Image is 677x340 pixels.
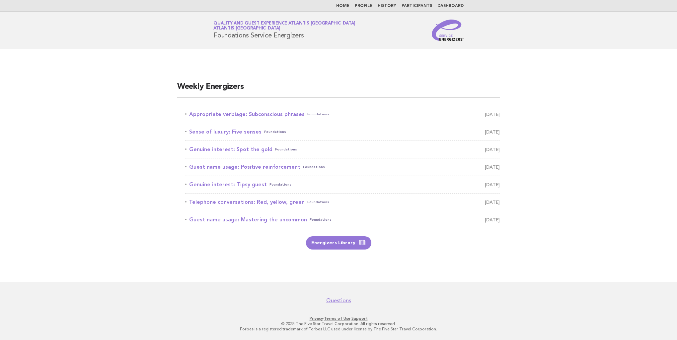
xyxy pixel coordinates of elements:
[307,110,329,119] span: Foundations
[336,4,349,8] a: Home
[185,180,500,189] a: Genuine interest: Tipsy guestFoundations [DATE]
[135,321,542,326] p: © 2025 The Five Star Travel Corporation. All rights reserved.
[432,20,464,41] img: Service Energizers
[355,4,372,8] a: Profile
[485,145,500,154] span: [DATE]
[135,326,542,332] p: Forbes is a registered trademark of Forbes LLC used under license by The Five Star Travel Corpora...
[185,127,500,137] a: Sense of luxury: Five sensesFoundations [DATE]
[185,110,500,119] a: Appropriate verbiage: Subconscious phrasesFoundations [DATE]
[306,236,371,250] a: Energizers Library
[485,110,500,119] span: [DATE]
[310,215,332,224] span: Foundations
[213,22,355,39] h1: Foundations Service Energizers
[213,21,355,30] a: Quality and Guest Experience Atlantis [GEOGRAPHIC_DATA]Atlantis [GEOGRAPHIC_DATA]
[135,316,542,321] p: · ·
[185,145,500,154] a: Genuine interest: Spot the goldFoundations [DATE]
[326,297,351,304] a: Questions
[185,215,500,224] a: Guest name usage: Mastering the uncommonFoundations [DATE]
[303,162,325,172] span: Foundations
[485,180,500,189] span: [DATE]
[485,198,500,207] span: [DATE]
[185,162,500,172] a: Guest name usage: Positive reinforcementFoundations [DATE]
[437,4,464,8] a: Dashboard
[378,4,396,8] a: History
[185,198,500,207] a: Telephone conversations: Red, yellow, greenFoundations [DATE]
[485,162,500,172] span: [DATE]
[213,27,280,31] span: Atlantis [GEOGRAPHIC_DATA]
[275,145,297,154] span: Foundations
[485,215,500,224] span: [DATE]
[402,4,432,8] a: Participants
[324,316,350,321] a: Terms of Use
[310,316,323,321] a: Privacy
[351,316,368,321] a: Support
[269,180,291,189] span: Foundations
[307,198,329,207] span: Foundations
[177,82,500,98] h2: Weekly Energizers
[485,127,500,137] span: [DATE]
[264,127,286,137] span: Foundations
